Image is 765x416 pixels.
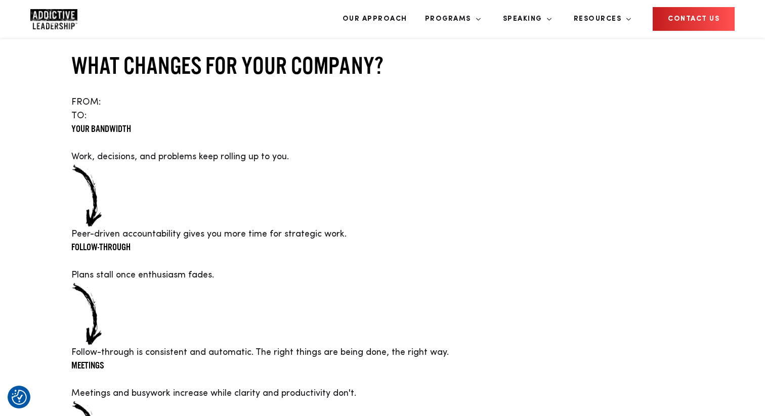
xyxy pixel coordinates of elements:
[12,390,27,405] button: Consent Preferences
[71,150,694,164] div: Work, decisions, and problems keep rolling up to you.
[71,387,694,400] div: Meetings and busywork increase while clarity and productivity don't.
[71,346,694,359] div: Follow-through is consistent and automatic. The right things are being done, the right way.
[30,9,77,29] img: Company Logo
[71,111,87,120] span: TO:
[71,123,694,135] h5: YOUR BANDWIDTH
[71,98,101,107] span: FROM:
[71,50,694,80] h2: WHAT CHANGES FOR YOUR COMPANY?
[71,241,694,253] h5: FOLLOW-THROUGH
[71,359,694,372] h5: MEETINGS
[12,390,27,405] img: Revisit consent button
[653,7,735,31] a: CONTACT US
[71,268,694,282] div: Plans stall once enthusiasm fades.
[71,227,694,241] div: Peer-driven accountability gives you more time for strategic work.
[30,9,91,29] a: Home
